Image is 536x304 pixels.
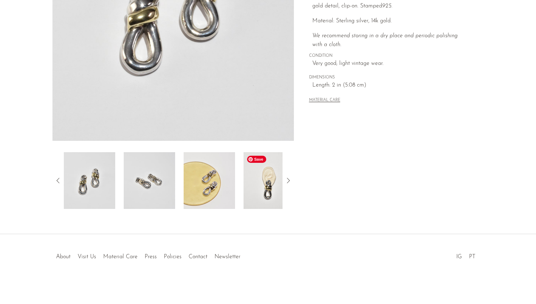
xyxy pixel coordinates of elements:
a: Material Care [103,254,138,260]
ul: Quick links [52,248,244,262]
img: Knot Statement Earrings [64,152,115,209]
a: Visit Us [78,254,96,260]
span: Length: 2 in (5.08 cm) [312,81,469,90]
em: 925. [382,3,392,9]
span: Save [247,156,266,163]
i: We recommend storing in a dry place and periodic polishing with a cloth. [312,33,458,48]
a: Press [145,254,157,260]
button: MATERIAL CARE [309,98,340,103]
a: Policies [164,254,182,260]
img: Knot Statement Earrings [244,152,295,209]
p: Material: Sterling silver, 14k gold. [312,17,469,26]
a: About [56,254,71,260]
span: CONDITION [309,53,469,59]
span: DIMENSIONS [309,74,469,81]
ul: Social Medias [453,248,479,262]
img: Knot Statement Earrings [124,152,175,209]
span: Very good; light vintage wear. [312,59,469,68]
a: IG [456,254,462,260]
a: Contact [189,254,207,260]
img: Knot Statement Earrings [184,152,235,209]
a: PT [469,254,475,260]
